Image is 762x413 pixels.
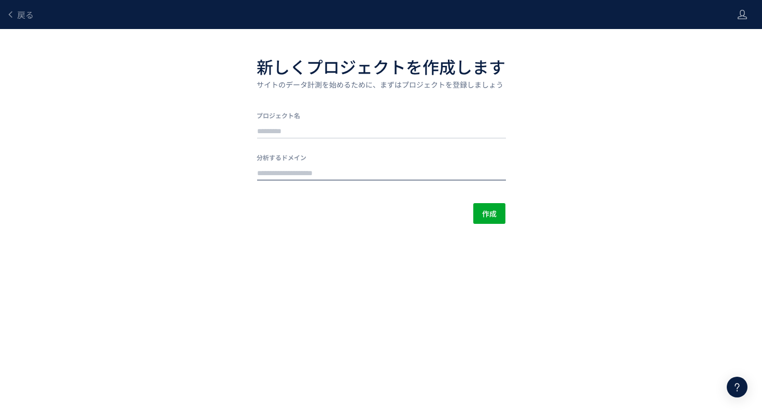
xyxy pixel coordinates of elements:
span: 作成 [482,203,497,224]
span: 戻る [17,8,34,21]
button: 作成 [473,203,505,224]
p: サイトのデータ計測を始めるために、まずはプロジェクトを登録しましょう [257,79,505,90]
label: 分析するドメイン [257,153,505,162]
h1: 新しくプロジェクトを作成します [257,54,505,79]
label: プロジェクト名 [257,111,505,120]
